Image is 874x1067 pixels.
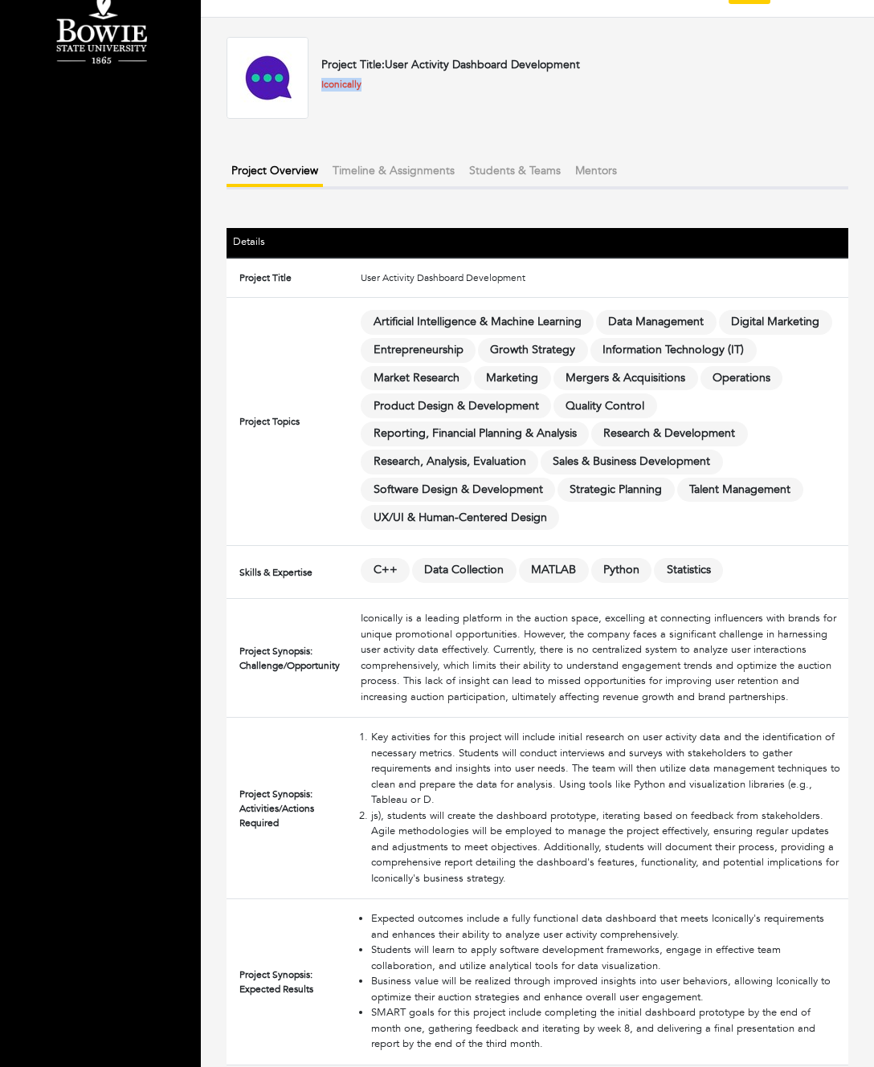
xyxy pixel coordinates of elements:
td: Skills & Expertise [227,546,354,599]
div: Iconically is a leading platform in the auction space, excelling at connecting influencers with b... [361,611,842,705]
li: Key activities for this project will include initial research on user activity data and the ident... [371,730,842,808]
td: Project Title [227,258,354,298]
li: Students will learn to apply software development frameworks, engage in effective team collaborat... [371,943,842,974]
span: Strategic Planning [557,478,675,503]
span: Mergers & Acquisitions [553,366,698,391]
h4: Project Title: [321,59,580,72]
a: Iconically [321,78,361,91]
span: Reporting, Financial Planning & Analysis [361,422,589,446]
span: Product Design & Development [361,393,551,418]
span: Market Research [361,366,472,391]
span: Entrepreneurship [361,338,476,363]
span: Research & Development [591,422,748,446]
span: User Activity Dashboard Development [385,57,580,72]
span: Python [591,558,652,583]
img: iconically_logo.jpg [227,37,308,119]
button: Students & Teams [464,157,566,184]
span: Digital Marketing [719,310,832,335]
span: Marketing [474,366,551,391]
span: Operations [700,366,783,391]
span: Quality Control [553,393,657,418]
span: Statistics [654,558,723,583]
td: User Activity Dashboard Development [354,258,848,298]
td: Project Topics [227,297,354,545]
button: Mentors [570,157,622,184]
td: Project Synopsis: Challenge/Opportunity [227,599,354,718]
td: Project Synopsis: Activities/Actions Required [227,718,354,899]
td: Project Synopsis: Expected Results [227,899,354,1065]
span: Sales & Business Development [541,450,723,474]
span: MATLAB [519,558,589,583]
span: Software Design & Development [361,478,555,503]
span: Information Technology (IT) [590,338,757,363]
span: Talent Management [677,478,803,503]
li: js), students will create the dashboard prototype, iterating based on feedback from stakeholders.... [371,808,842,887]
span: C++ [361,558,410,583]
th: Details [227,228,354,258]
li: Expected outcomes include a fully functional data dashboard that meets Iconically's requirements ... [371,911,842,943]
span: Data Collection [412,558,517,583]
li: Business value will be realized through improved insights into user behaviors, allowing Iconicall... [371,974,842,1005]
span: UX/UI & Human-Centered Design [361,505,559,530]
span: Growth Strategy [478,338,588,363]
li: SMART goals for this project include completing the initial dashboard prototype by the end of mon... [371,1005,842,1053]
button: Project Overview [227,157,323,187]
button: Timeline & Assignments [328,157,459,184]
span: Research, Analysis, Evaluation [361,450,538,474]
span: Artificial Intelligence & Machine Learning [361,310,594,335]
span: Data Management [596,310,717,335]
